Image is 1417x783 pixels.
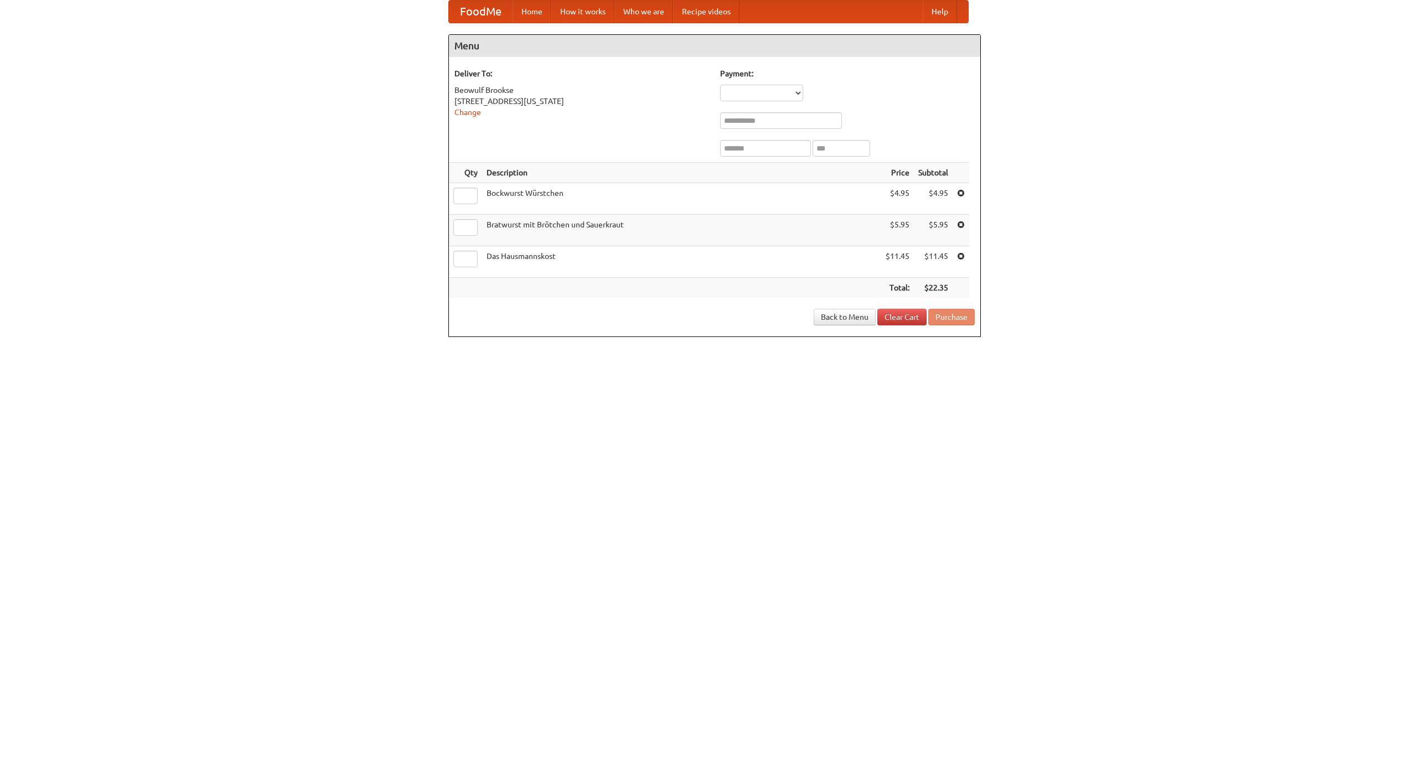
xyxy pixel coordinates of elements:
[673,1,739,23] a: Recipe videos
[928,309,975,325] button: Purchase
[923,1,957,23] a: Help
[914,215,953,246] td: $5.95
[881,278,914,298] th: Total:
[814,309,876,325] a: Back to Menu
[914,183,953,215] td: $4.95
[881,246,914,278] td: $11.45
[449,163,482,183] th: Qty
[449,1,513,23] a: FoodMe
[914,278,953,298] th: $22.35
[482,163,881,183] th: Description
[454,108,481,117] a: Change
[454,68,709,79] h5: Deliver To:
[482,215,881,246] td: Bratwurst mit Brötchen und Sauerkraut
[482,183,881,215] td: Bockwurst Würstchen
[720,68,975,79] h5: Payment:
[881,215,914,246] td: $5.95
[454,96,709,107] div: [STREET_ADDRESS][US_STATE]
[881,163,914,183] th: Price
[914,163,953,183] th: Subtotal
[914,246,953,278] td: $11.45
[454,85,709,96] div: Beowulf Brookse
[877,309,927,325] a: Clear Cart
[881,183,914,215] td: $4.95
[449,35,980,57] h4: Menu
[513,1,551,23] a: Home
[482,246,881,278] td: Das Hausmannskost
[614,1,673,23] a: Who we are
[551,1,614,23] a: How it works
